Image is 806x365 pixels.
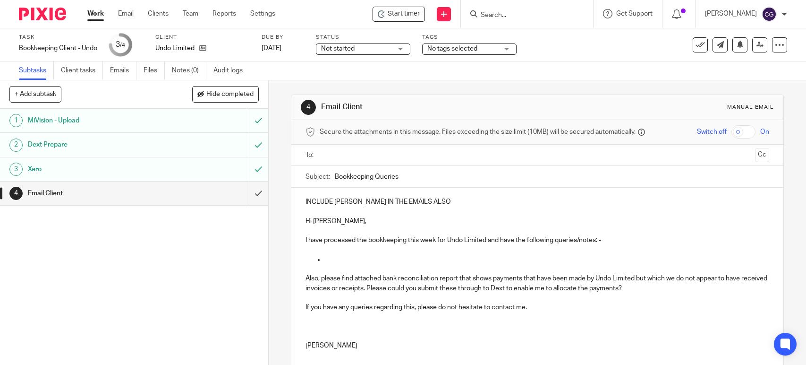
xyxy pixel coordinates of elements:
[305,150,316,160] label: To:
[262,34,304,41] label: Due by
[206,91,254,98] span: Hide completed
[373,7,425,22] div: Undo Limited - Bookkeeping Client - Undo
[388,9,420,19] span: Start timer
[61,61,103,80] a: Client tasks
[28,162,169,176] h1: Xero
[213,61,250,80] a: Audit logs
[480,11,565,20] input: Search
[305,172,330,182] label: Subject:
[762,7,777,22] img: svg%3E
[320,127,636,137] span: Secure the attachments in this message. Files exceeding the size limit (10MB) will be secured aut...
[305,274,769,293] p: Also, please find attached bank reconciliation report that shows payments that have been made by ...
[422,34,517,41] label: Tags
[305,235,769,245] p: I have processed the bookkeeping this week for Undo Limited and have the following queries/notes: -
[262,45,281,52] span: [DATE]
[28,186,169,200] h1: Email Client
[305,217,769,226] p: Hi [PERSON_NAME],
[120,43,125,48] small: /4
[760,127,769,137] span: On
[110,61,136,80] a: Emails
[19,61,54,80] a: Subtasks
[321,45,355,52] span: Not started
[755,148,769,162] button: Cc
[305,303,769,312] p: If you have any queries regarding this, please do not hesitate to contact me.
[9,187,23,200] div: 4
[321,102,558,112] h1: Email Client
[172,61,206,80] a: Notes (0)
[155,34,250,41] label: Client
[727,104,774,111] div: Manual email
[316,34,410,41] label: Status
[192,86,259,102] button: Hide completed
[118,9,134,18] a: Email
[212,9,236,18] a: Reports
[116,39,125,50] div: 3
[9,114,23,127] div: 1
[148,9,169,18] a: Clients
[28,113,169,128] h1: MiVision - Upload
[616,10,653,17] span: Get Support
[705,9,757,18] p: [PERSON_NAME]
[19,43,97,53] div: Bookkeeping Client - Undo
[305,197,769,207] p: INCLUDE [PERSON_NAME] IN THE EMAILS ALSO
[301,100,316,115] div: 4
[183,9,198,18] a: Team
[250,9,275,18] a: Settings
[19,8,66,20] img: Pixie
[28,138,169,152] h1: Dext Prepare
[144,61,165,80] a: Files
[305,341,769,350] p: [PERSON_NAME]
[697,127,727,137] span: Switch off
[427,45,477,52] span: No tags selected
[87,9,104,18] a: Work
[9,163,23,176] div: 3
[9,86,61,102] button: + Add subtask
[9,139,23,152] div: 2
[19,34,97,41] label: Task
[155,43,195,53] p: Undo Limited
